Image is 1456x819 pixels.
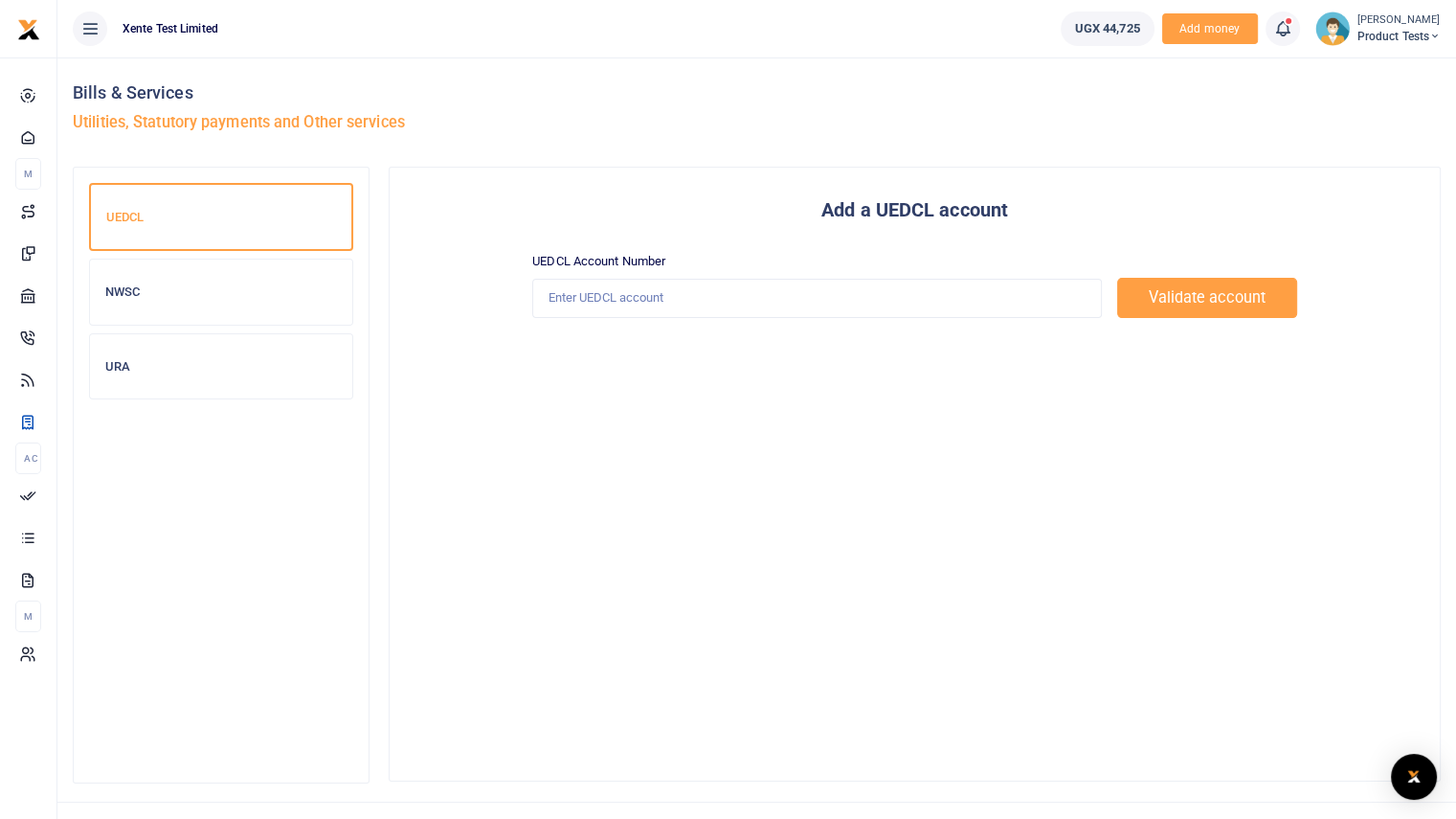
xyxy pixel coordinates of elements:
[17,18,40,41] img: logo-small
[397,198,1432,221] h6: Add a UEDCL account
[89,259,353,333] a: NWSC
[105,284,337,300] h6: NWSC
[17,21,40,35] a: logo-small logo-large logo-large
[73,82,1441,103] h4: Bills & Services
[1162,13,1258,45] span: Add money
[89,333,353,408] a: URA
[89,183,353,260] a: UEDCL
[1075,19,1140,38] span: UGX 44,725
[1357,28,1441,45] span: Product Tests
[115,20,226,37] span: Xente Test Limited
[1391,754,1437,800] div: Open Intercom Messenger
[532,252,665,271] label: UEDCL Account Number
[15,601,41,632] li: M
[73,113,1441,132] h5: Utilities, Statutory payments and Other services
[1162,13,1258,45] li: Toup your wallet
[1162,20,1258,34] a: Add money
[1117,278,1297,318] button: Validate account
[1315,11,1441,46] a: profile-user [PERSON_NAME] Product Tests
[1315,11,1350,46] img: profile-user
[1061,11,1154,46] a: UGX 44,725
[105,359,337,375] h6: URA
[1357,12,1441,29] small: [PERSON_NAME]
[15,158,41,190] li: M
[106,210,336,225] h6: UEDCL
[532,279,1102,318] input: Enter UEDCL account
[1053,11,1162,46] li: Wallet ballance
[15,443,41,474] li: Ac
